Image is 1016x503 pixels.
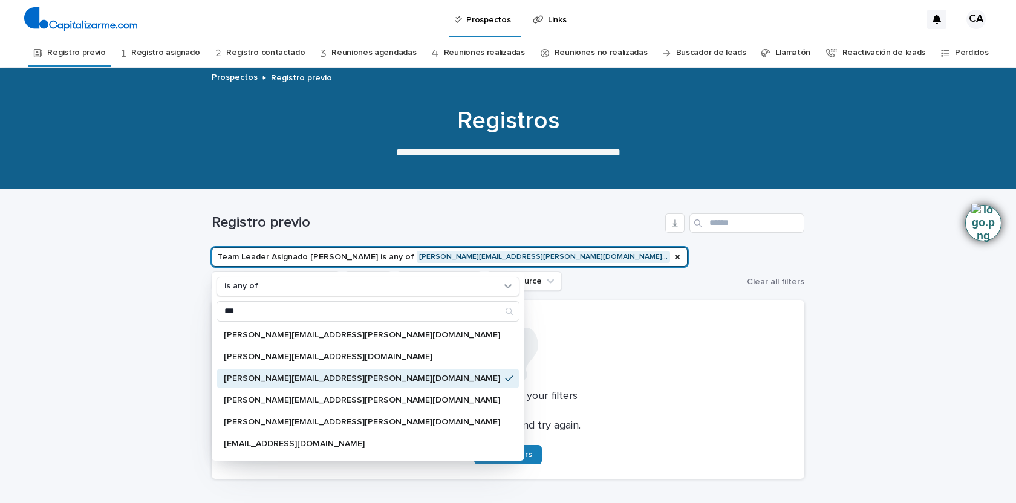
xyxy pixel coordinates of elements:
[775,39,810,67] a: Llamatón
[971,204,995,243] img: Timeline extension
[224,418,500,426] p: [PERSON_NAME][EMAIL_ADDRESS][PERSON_NAME][DOMAIN_NAME]
[24,7,137,31] img: 4arMvv9wSvmHTHbXwTim
[224,331,500,339] p: [PERSON_NAME][EMAIL_ADDRESS][PERSON_NAME][DOMAIN_NAME]
[226,39,305,67] a: Registro contactado
[747,277,804,286] span: Clear all filters
[212,70,258,83] a: Prospectos
[217,301,519,322] div: Search
[397,271,482,291] button: UTM Campaign
[271,70,332,83] p: Registro previo
[212,271,340,291] button: Socio Comercial Asignado
[444,39,525,67] a: Reuniones realizadas
[217,302,519,321] input: Search
[47,39,105,67] a: Registro previo
[224,396,500,404] p: [PERSON_NAME][EMAIL_ADDRESS][PERSON_NAME][DOMAIN_NAME]
[224,352,500,361] p: [PERSON_NAME][EMAIL_ADDRESS][DOMAIN_NAME]
[212,214,660,232] h1: Registro previo
[224,440,500,448] p: [EMAIL_ADDRESS][DOMAIN_NAME]
[742,273,804,291] button: Clear all filters
[676,39,746,67] a: Buscador de leads
[966,10,986,29] div: CA
[555,39,648,67] a: Reuniones no realizadas
[224,281,258,291] p: is any of
[212,106,804,135] h1: Registros
[345,271,392,291] button: Team
[842,39,926,67] a: Reactivación de leads
[224,374,500,383] p: [PERSON_NAME][EMAIL_ADDRESS][PERSON_NAME][DOMAIN_NAME]
[487,271,562,291] button: UTM Source
[689,213,804,233] input: Search
[212,247,688,267] button: Team Leader Asignado LLamados
[955,39,989,67] a: Perdidos
[331,39,416,67] a: Reuniones agendadas
[131,39,200,67] a: Registro asignado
